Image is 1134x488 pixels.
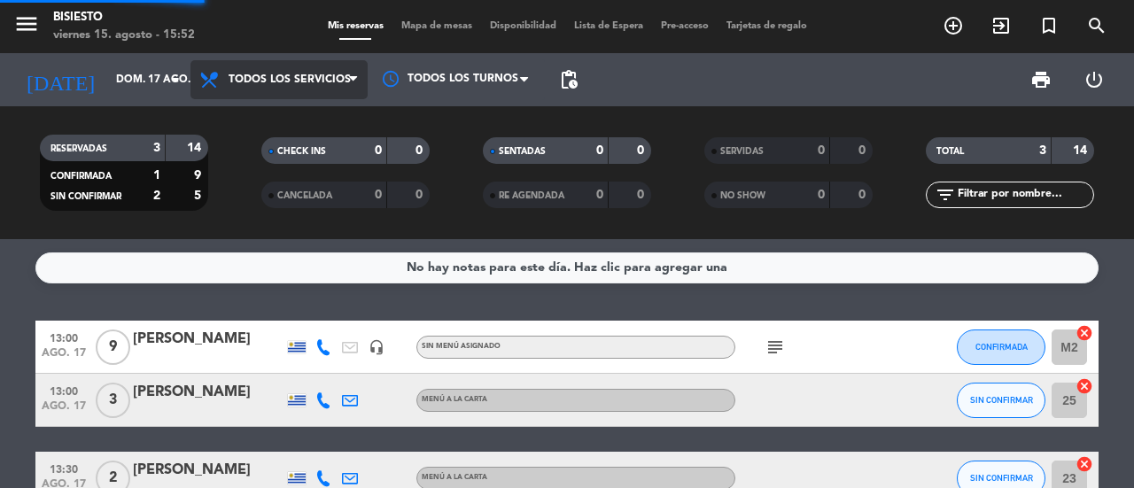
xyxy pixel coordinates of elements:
[956,185,1093,205] input: Filtrar por nombre...
[596,144,603,157] strong: 0
[637,189,648,201] strong: 0
[50,172,112,181] span: CONFIRMADA
[319,21,392,31] span: Mis reservas
[133,328,283,351] div: [PERSON_NAME]
[42,458,86,478] span: 13:30
[50,192,121,201] span: SIN CONFIRMAR
[1076,455,1093,473] i: cancel
[499,191,564,200] span: RE AGENDADA
[1030,69,1052,90] span: print
[596,189,603,201] strong: 0
[96,329,130,365] span: 9
[1076,377,1093,395] i: cancel
[165,69,186,90] i: arrow_drop_down
[558,69,579,90] span: pending_actions
[957,329,1045,365] button: CONFIRMADA
[416,144,426,157] strong: 0
[818,144,825,157] strong: 0
[194,190,205,202] strong: 5
[422,343,501,350] span: Sin menú asignado
[422,474,487,481] span: MENÚ A LA CARTA
[153,142,160,154] strong: 3
[53,27,195,44] div: viernes 15. agosto - 15:52
[13,60,107,99] i: [DATE]
[392,21,481,31] span: Mapa de mesas
[13,11,40,43] button: menu
[481,21,565,31] span: Disponibilidad
[765,337,786,358] i: subject
[153,190,160,202] strong: 2
[133,381,283,404] div: [PERSON_NAME]
[42,380,86,400] span: 13:00
[1068,53,1121,106] div: LOG OUT
[50,144,107,153] span: RESERVADAS
[720,147,764,156] span: SERVIDAS
[416,189,426,201] strong: 0
[369,339,384,355] i: headset_mic
[375,189,382,201] strong: 0
[565,21,652,31] span: Lista de Espera
[970,395,1033,405] span: SIN CONFIRMAR
[652,21,718,31] span: Pre-acceso
[96,383,130,418] span: 3
[194,169,205,182] strong: 9
[935,184,956,205] i: filter_list
[957,383,1045,418] button: SIN CONFIRMAR
[42,327,86,347] span: 13:00
[499,147,546,156] span: SENTADAS
[1039,144,1046,157] strong: 3
[943,15,964,36] i: add_circle_outline
[277,147,326,156] span: CHECK INS
[818,189,825,201] strong: 0
[936,147,964,156] span: TOTAL
[990,15,1012,36] i: exit_to_app
[187,142,205,154] strong: 14
[720,191,765,200] span: NO SHOW
[1073,144,1091,157] strong: 14
[975,342,1028,352] span: CONFIRMADA
[1086,15,1107,36] i: search
[422,396,487,403] span: MENÚ A LA CARTA
[1076,324,1093,342] i: cancel
[133,459,283,482] div: [PERSON_NAME]
[718,21,816,31] span: Tarjetas de regalo
[1084,69,1105,90] i: power_settings_new
[13,11,40,37] i: menu
[970,473,1033,483] span: SIN CONFIRMAR
[407,258,727,278] div: No hay notas para este día. Haz clic para agregar una
[42,400,86,421] span: ago. 17
[858,189,869,201] strong: 0
[858,144,869,157] strong: 0
[53,9,195,27] div: Bisiesto
[42,347,86,368] span: ago. 17
[277,191,332,200] span: CANCELADA
[229,74,351,86] span: Todos los servicios
[1038,15,1060,36] i: turned_in_not
[637,144,648,157] strong: 0
[375,144,382,157] strong: 0
[153,169,160,182] strong: 1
